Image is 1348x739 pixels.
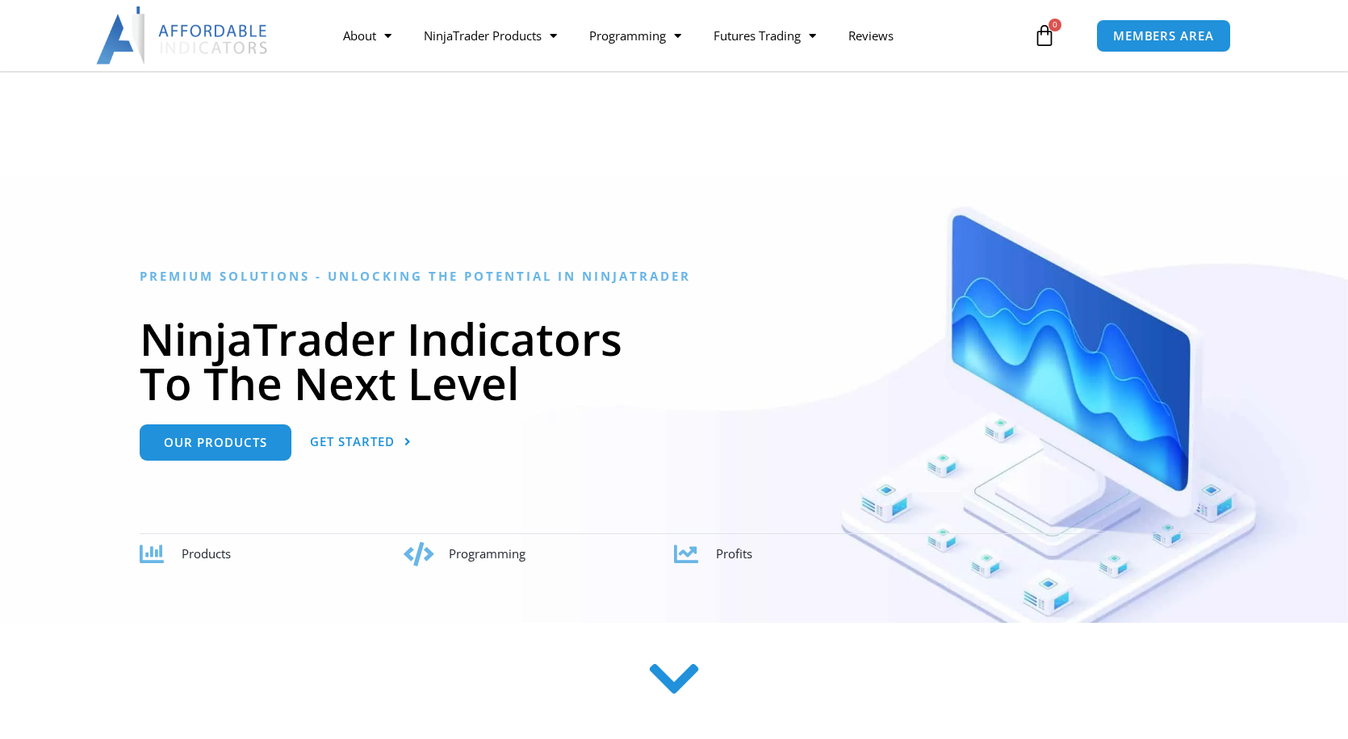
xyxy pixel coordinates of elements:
span: MEMBERS AREA [1113,30,1214,42]
span: Our Products [164,436,267,449]
a: NinjaTrader Products [408,17,573,54]
span: Profits [716,545,752,562]
a: Programming [573,17,697,54]
h1: NinjaTrader Indicators To The Next Level [140,316,1209,405]
a: 0 [1009,12,1080,59]
span: 0 [1049,19,1061,31]
h6: Premium Solutions - Unlocking the Potential in NinjaTrader [140,269,1209,284]
a: MEMBERS AREA [1096,19,1231,52]
img: LogoAI | Affordable Indicators – NinjaTrader [96,6,270,65]
span: Programming [449,545,525,562]
a: Futures Trading [697,17,832,54]
a: About [327,17,408,54]
a: Our Products [140,424,291,461]
a: Get Started [310,424,412,461]
span: Products [182,545,231,562]
a: Reviews [832,17,910,54]
nav: Menu [327,17,1029,54]
span: Get Started [310,436,395,448]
